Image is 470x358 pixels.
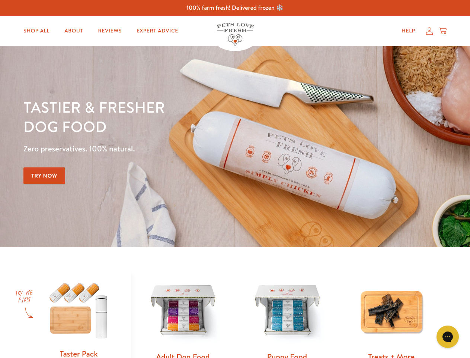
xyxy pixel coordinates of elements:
[58,23,89,38] a: About
[23,97,306,136] h1: Tastier & fresher dog food
[17,23,55,38] a: Shop All
[92,23,127,38] a: Reviews
[396,23,421,38] a: Help
[433,323,463,351] iframe: Gorgias live chat messenger
[23,167,65,184] a: Try Now
[23,142,306,156] p: Zero preservatives. 100% natural.
[131,23,184,38] a: Expert Advice
[217,23,254,45] img: Pets Love Fresh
